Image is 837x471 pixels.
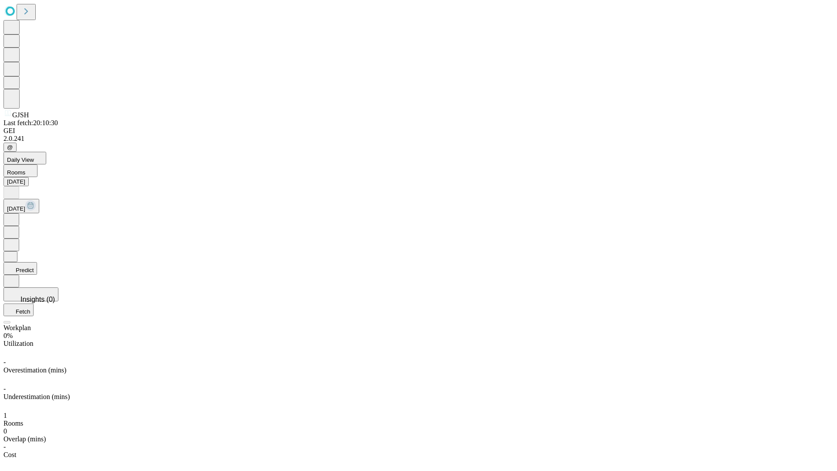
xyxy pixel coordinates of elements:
[3,451,16,458] span: Cost
[3,393,70,400] span: Underestimation (mins)
[3,358,6,366] span: -
[3,443,6,451] span: -
[3,287,58,301] button: Insights (0)
[3,412,7,419] span: 1
[3,427,7,435] span: 0
[7,157,34,163] span: Daily View
[3,385,6,392] span: -
[7,169,25,176] span: Rooms
[3,152,46,164] button: Daily View
[3,332,13,339] span: 0%
[3,340,33,347] span: Utilization
[3,262,37,275] button: Predict
[3,304,34,316] button: Fetch
[3,324,31,331] span: Workplan
[3,177,29,186] button: [DATE]
[7,205,25,212] span: [DATE]
[3,164,37,177] button: Rooms
[3,135,834,143] div: 2.0.241
[3,127,834,135] div: GEI
[3,435,46,443] span: Overlap (mins)
[3,119,58,126] span: Last fetch: 20:10:30
[3,199,39,213] button: [DATE]
[3,143,17,152] button: @
[3,366,66,374] span: Overestimation (mins)
[12,111,29,119] span: GJSH
[3,420,23,427] span: Rooms
[7,144,13,150] span: @
[20,296,55,303] span: Insights (0)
